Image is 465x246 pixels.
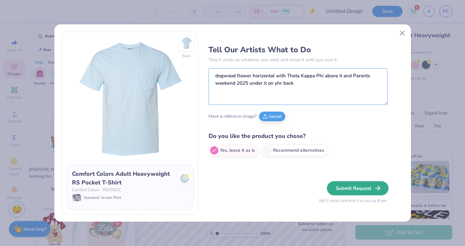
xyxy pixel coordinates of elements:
div: Comfort Colors Adult Heavyweight RS Pocket T-Shirt [72,170,176,187]
button: Upload [259,112,285,121]
span: Comfort Colors [72,187,99,193]
span: We’ll email and text it to you by 8 pm. [319,198,388,204]
img: Front [66,36,194,164]
img: Standard: Screen Print [73,194,81,201]
textarea: dogwood flower horizontal with Theta Kappa Phi above it and Parents weekend 2025 under it on yhr ... [209,68,388,105]
p: They’ll mock up whatever you need and revise it until you love it. [209,56,388,63]
button: Close [396,27,408,39]
span: Standard: Screen Print [83,195,121,200]
label: Recommend alternatives [262,145,328,156]
h4: Do you like the product you chose? [209,131,388,141]
span: Have a reference image? [209,113,256,120]
h3: Tell Our Artists What to Do [209,45,388,55]
label: Yes, leave it as is [209,145,258,156]
button: Submit Request [327,181,389,195]
span: # 6030CC [103,187,121,193]
img: Back [180,37,193,50]
div: Back [182,53,191,59]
